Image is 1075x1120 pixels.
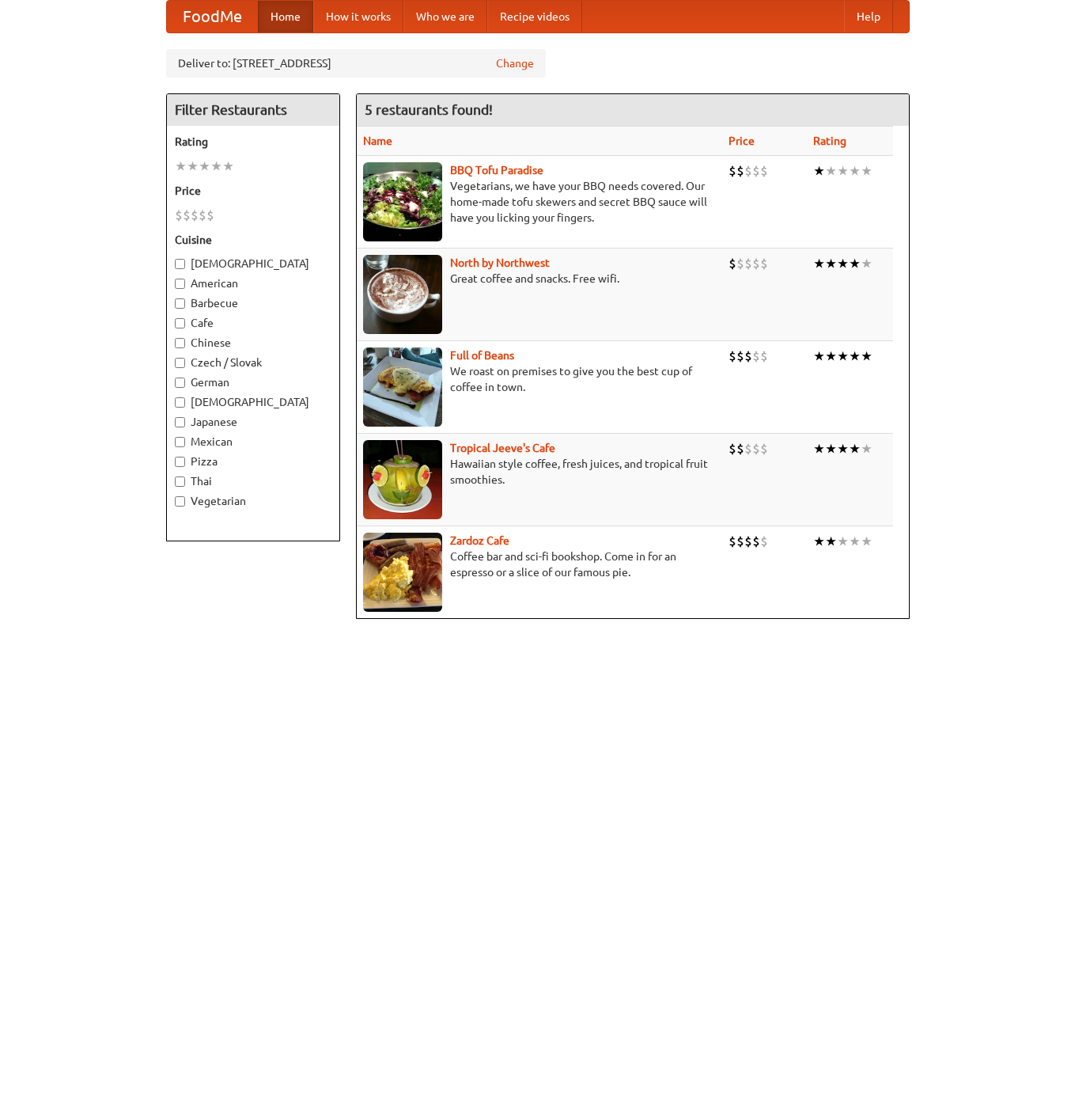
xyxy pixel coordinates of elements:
p: Coffee bar and sci-fi bookshop. Come in for an espresso or a slice of our famous pie. [363,549,716,580]
label: Czech / Slovak [175,355,331,370]
li: ★ [825,162,837,180]
li: ★ [825,533,837,550]
li: ★ [861,255,872,272]
h5: Cuisine [175,232,331,248]
div: Deliver to: [STREET_ADDRESS] [166,49,546,78]
li: ★ [849,162,861,180]
li: ★ [222,158,234,175]
li: $ [175,207,183,224]
li: $ [744,347,752,365]
p: Hawaiian style coffee, fresh juices, and tropical fruit smoothies. [363,456,716,488]
li: $ [183,207,191,224]
a: Zardoz Cafe [450,534,509,547]
li: $ [736,162,744,180]
img: zardoz.jpg [363,533,442,612]
li: ★ [861,347,872,365]
label: Vegetarian [175,493,331,509]
label: Pizza [175,454,331,469]
p: Great coffee and snacks. Free wifi. [363,271,716,287]
li: ★ [837,347,849,365]
li: ★ [813,162,825,180]
li: $ [744,533,752,550]
p: Vegetarians, we have your BBQ needs covered. Our home-made tofu skewers and secret BBQ sauce will... [363,178,716,226]
label: German [175,374,331,390]
input: Vegetarian [175,496,185,507]
ng-pluralize: 5 restaurants found! [365,102,493,117]
li: $ [729,162,736,180]
li: $ [760,533,768,550]
li: $ [744,440,752,457]
li: $ [760,440,768,457]
a: Price [729,135,755,147]
li: ★ [813,347,825,365]
label: Mexican [175,434,331,450]
li: $ [736,533,744,550]
label: Chinese [175,335,331,351]
li: $ [744,162,752,180]
input: [DEMOGRAPHIC_DATA] [175,397,185,408]
a: Tropical Jeeve's Cafe [450,442,555,454]
label: Barbecue [175,295,331,311]
input: Barbecue [175,298,185,309]
li: $ [752,347,760,365]
input: Mexican [175,437,185,447]
li: ★ [199,158,210,175]
a: FoodMe [167,1,258,32]
li: ★ [861,162,872,180]
input: [DEMOGRAPHIC_DATA] [175,259,185,269]
input: Thai [175,476,185,487]
a: North by Northwest [450,256,550,269]
label: Cafe [175,315,331,331]
li: $ [191,207,199,224]
li: ★ [825,255,837,272]
li: $ [206,207,214,224]
li: ★ [837,255,849,272]
li: $ [752,440,760,457]
label: Thai [175,473,331,489]
p: We roast on premises to give you the best cup of coffee in town. [363,363,716,395]
li: ★ [849,347,861,365]
li: ★ [837,162,849,180]
a: Who we are [403,1,487,32]
li: ★ [825,347,837,365]
li: ★ [837,533,849,550]
li: $ [760,162,768,180]
input: German [175,378,185,388]
input: Cafe [175,318,185,328]
li: $ [729,440,736,457]
li: $ [760,347,768,365]
li: ★ [861,440,872,457]
a: Help [844,1,893,32]
a: BBQ Tofu Paradise [450,164,543,177]
li: ★ [849,255,861,272]
img: north.jpg [363,255,442,334]
li: $ [729,255,736,272]
li: $ [736,440,744,457]
h4: Filter Restaurants [167,94,339,126]
h5: Price [175,183,331,199]
a: How it works [313,1,403,32]
li: ★ [210,158,222,175]
li: ★ [849,533,861,550]
li: $ [744,255,752,272]
li: $ [752,162,760,180]
a: Name [363,135,392,147]
input: Japanese [175,417,185,427]
img: tofuparadise.jpg [363,162,442,241]
b: Full of Beans [450,349,514,362]
li: ★ [813,440,825,457]
input: Chinese [175,338,185,348]
li: ★ [849,440,861,457]
li: $ [729,533,736,550]
input: Pizza [175,457,185,467]
li: $ [736,255,744,272]
a: Recipe videos [487,1,582,32]
li: $ [752,255,760,272]
label: [DEMOGRAPHIC_DATA] [175,256,331,271]
a: Change [496,55,534,71]
li: ★ [861,533,872,550]
label: Japanese [175,414,331,430]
